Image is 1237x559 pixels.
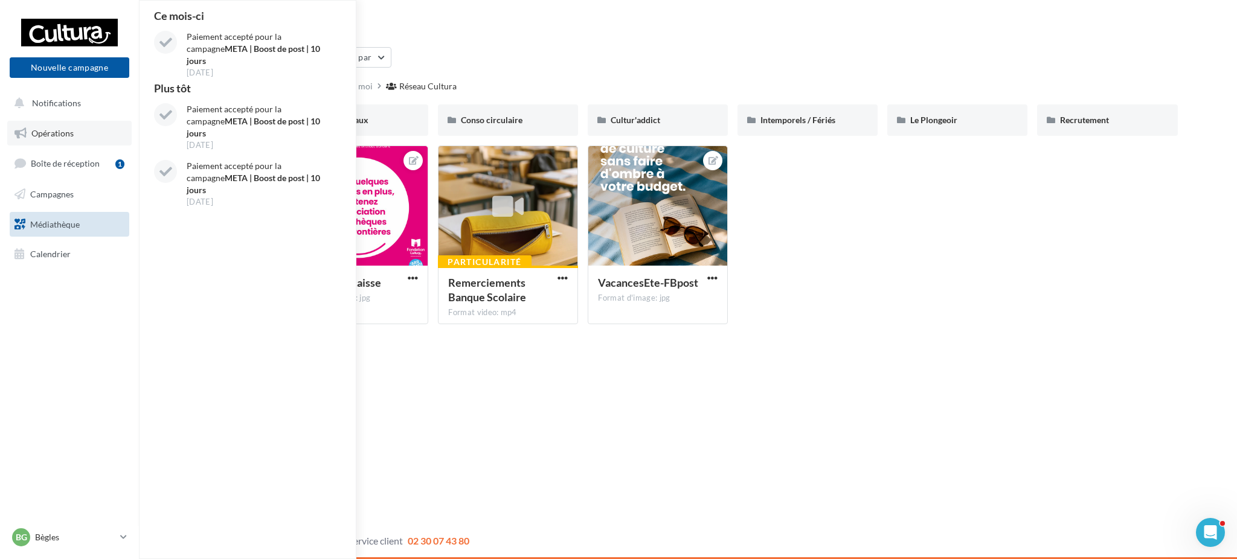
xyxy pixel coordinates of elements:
[399,80,457,92] div: Réseau Cultura
[1196,518,1225,547] iframe: Intercom live chat
[910,115,957,125] span: Le Plongeoir
[7,150,132,176] a: Boîte de réception1
[10,526,129,549] a: Bg Bègles
[448,276,526,304] span: Remerciements Banque Scolaire
[153,19,1223,37] div: Médiathèque
[611,115,660,125] span: Cultur'addict
[448,307,568,318] div: Format video: mp4
[30,249,71,259] span: Calendrier
[598,293,718,304] div: Format d'image: jpg
[31,158,100,168] span: Boîte de réception
[461,115,522,125] span: Conso circulaire
[10,57,129,78] button: Nouvelle campagne
[7,182,132,207] a: Campagnes
[760,115,835,125] span: Intemporels / Fériés
[7,121,132,146] a: Opérations
[30,219,80,229] span: Médiathèque
[7,212,132,237] a: Médiathèque
[30,189,74,199] span: Campagnes
[115,159,124,169] div: 1
[298,293,418,304] div: Format d'image: jpg
[16,531,27,543] span: Bg
[35,531,115,543] p: Bègles
[408,535,469,546] span: 02 30 07 43 80
[7,91,127,116] button: Notifications
[598,276,698,289] span: VacancesEte-FBpost
[32,98,81,108] span: Notifications
[31,128,74,138] span: Opérations
[349,535,403,546] span: Service client
[1060,115,1109,125] span: Recrutement
[7,241,132,267] a: Calendrier
[438,255,531,269] div: Particularité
